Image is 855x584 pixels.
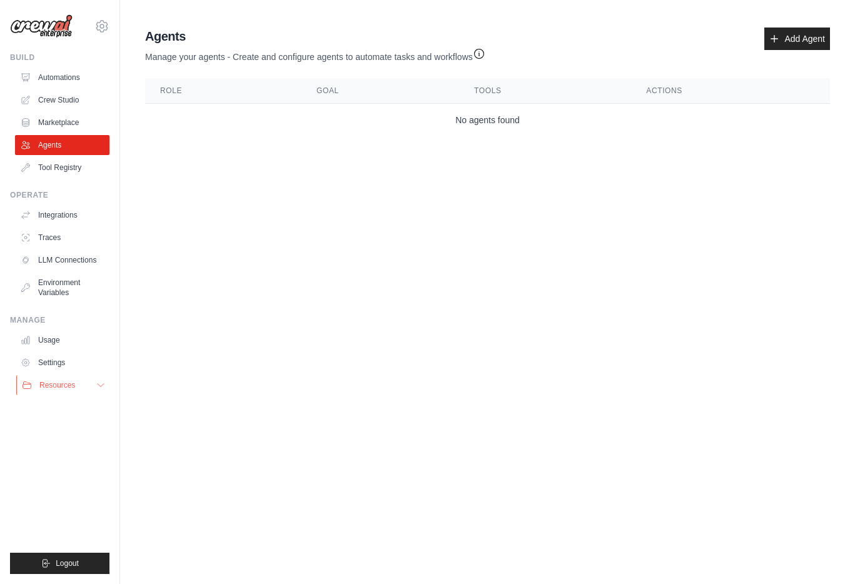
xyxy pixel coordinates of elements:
[15,205,109,225] a: Integrations
[15,158,109,178] a: Tool Registry
[16,375,111,395] button: Resources
[10,315,109,325] div: Manage
[145,104,830,137] td: No agents found
[145,45,485,63] p: Manage your agents - Create and configure agents to automate tasks and workflows
[145,78,301,104] th: Role
[15,135,109,155] a: Agents
[10,14,73,38] img: Logo
[15,228,109,248] a: Traces
[15,113,109,133] a: Marketplace
[459,78,631,104] th: Tools
[764,28,830,50] a: Add Agent
[301,78,459,104] th: Goal
[15,250,109,270] a: LLM Connections
[10,53,109,63] div: Build
[15,90,109,110] a: Crew Studio
[39,380,75,390] span: Resources
[631,78,830,104] th: Actions
[10,553,109,574] button: Logout
[15,353,109,373] a: Settings
[15,330,109,350] a: Usage
[10,190,109,200] div: Operate
[15,68,109,88] a: Automations
[56,558,79,568] span: Logout
[15,273,109,303] a: Environment Variables
[145,28,485,45] h2: Agents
